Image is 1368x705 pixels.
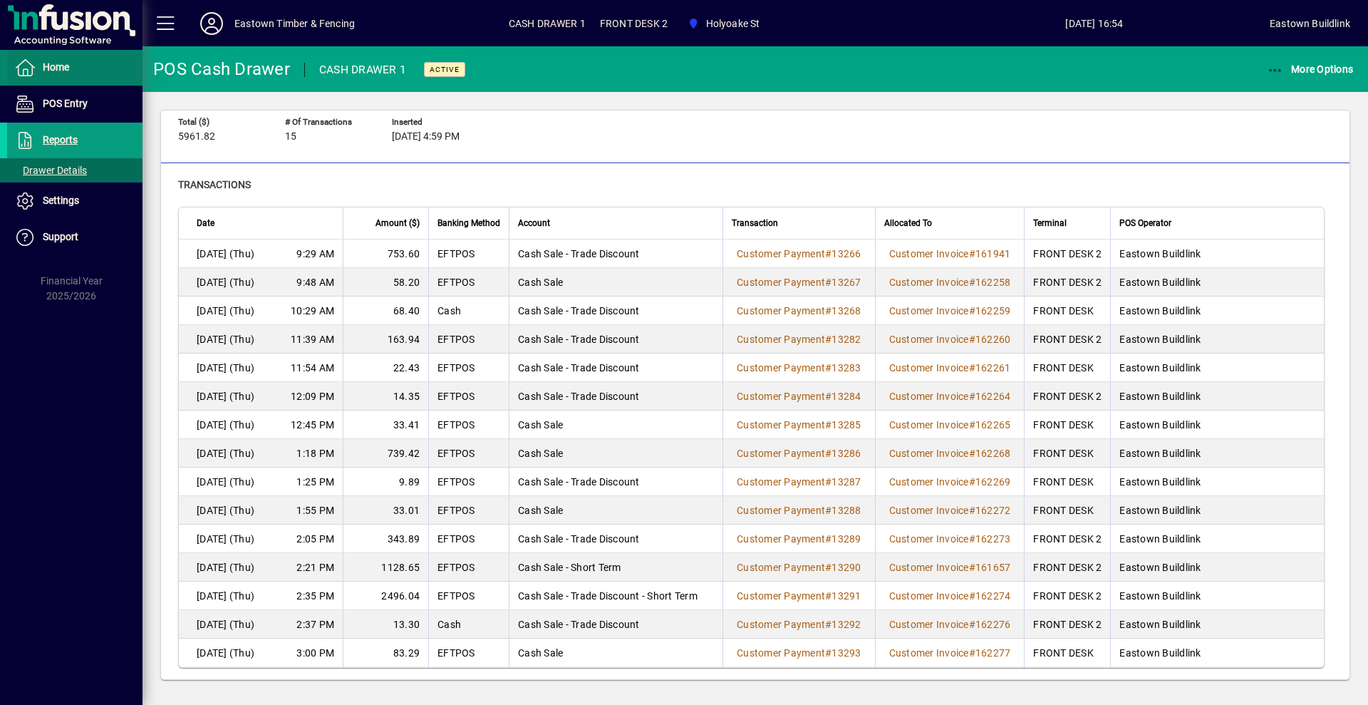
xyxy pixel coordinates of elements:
span: # [825,391,831,402]
span: Customer Payment [737,305,825,317]
a: Customer Invoice#162273 [884,531,1016,547]
td: 14.35 [343,382,428,411]
span: Customer Invoice [889,590,969,602]
a: Settings [7,183,142,219]
button: More Options [1263,56,1357,82]
a: Customer Invoice#162260 [884,331,1016,347]
span: [DATE] (Thu) [197,389,254,403]
span: 162264 [975,391,1011,402]
div: CASH DRAWER 1 [319,58,406,81]
span: FRONT DESK 2 [600,12,668,35]
span: Customer Invoice [889,391,969,402]
span: 162259 [975,305,1011,317]
span: 2:35 PM [296,589,334,603]
a: Customer Invoice#162261 [884,360,1016,376]
td: Cash Sale - Trade Discount [509,354,722,382]
span: Amount ($) [375,215,420,231]
span: 3:00 PM [296,646,334,660]
span: [DATE] (Thu) [197,617,254,632]
span: Customer Payment [737,248,825,259]
span: # [825,305,831,317]
span: Reports [43,134,78,145]
span: # [825,248,831,259]
td: FRONT DESK [1024,639,1110,667]
td: Cash Sale - Short Term [509,553,722,582]
td: EFTPOS [428,582,509,610]
span: Drawer Details [14,165,87,176]
td: FRONT DESK 2 [1024,240,1110,268]
span: 15 [285,131,296,143]
span: POS Operator [1119,215,1171,231]
span: 13290 [831,562,861,573]
a: Customer Payment#13290 [732,560,866,575]
span: # [969,419,975,431]
td: EFTPOS [428,525,509,553]
a: Support [7,220,142,255]
td: Cash Sale [509,268,722,297]
span: Customer Invoice [889,248,969,259]
td: EFTPOS [428,411,509,439]
span: # [825,362,831,374]
span: 13293 [831,647,861,659]
td: Eastown Buildlink [1110,439,1324,468]
span: # [825,476,831,488]
span: Customer Payment [737,647,825,659]
span: [DATE] 16:54 [919,12,1270,35]
span: # [825,533,831,545]
a: Customer Payment#13287 [732,474,866,490]
span: 162272 [975,505,1011,516]
span: Support [43,231,78,242]
td: 33.01 [343,496,428,525]
span: # [969,277,975,288]
span: 13283 [831,362,861,374]
span: [DATE] (Thu) [197,503,254,518]
td: 58.20 [343,268,428,297]
a: Customer Payment#13293 [732,645,866,661]
td: EFTPOS [428,496,509,525]
span: 162277 [975,647,1011,659]
span: Customer Invoice [889,647,969,659]
span: Customer Invoice [889,619,969,630]
span: 13289 [831,533,861,545]
span: 11:39 AM [291,332,334,346]
span: [DATE] (Thu) [197,332,254,346]
td: Eastown Buildlink [1110,382,1324,411]
td: Cash Sale - Trade Discount - Short Term [509,582,722,610]
span: Customer Invoice [889,305,969,317]
span: Banking Method [437,215,500,231]
td: 22.43 [343,354,428,382]
td: EFTPOS [428,354,509,382]
td: Eastown Buildlink [1110,639,1324,667]
td: FRONT DESK [1024,411,1110,439]
span: # of Transactions [285,118,370,127]
td: 33.41 [343,411,428,439]
td: FRONT DESK 2 [1024,525,1110,553]
td: Cash Sale - Trade Discount [509,468,722,496]
span: # [825,277,831,288]
span: Customer Invoice [889,277,969,288]
span: # [969,334,975,345]
span: Home [43,61,69,73]
span: Inserted [392,118,477,127]
td: Cash Sale [509,439,722,468]
span: More Options [1267,63,1354,75]
span: [DATE] (Thu) [197,247,254,261]
span: 13266 [831,248,861,259]
td: 739.42 [343,439,428,468]
span: 1:55 PM [296,503,334,518]
td: 2496.04 [343,582,428,610]
span: # [825,647,831,659]
span: Customer Invoice [889,334,969,345]
span: # [969,505,975,516]
span: 13291 [831,590,861,602]
td: FRONT DESK [1024,439,1110,468]
a: Customer Invoice#161941 [884,246,1016,262]
td: Cash Sale [509,496,722,525]
a: Customer Invoice#162265 [884,417,1016,433]
td: Eastown Buildlink [1110,610,1324,639]
span: Customer Payment [737,505,825,516]
span: [DATE] (Thu) [197,532,254,546]
td: 68.40 [343,297,428,325]
span: 162265 [975,419,1011,431]
span: # [825,590,831,602]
